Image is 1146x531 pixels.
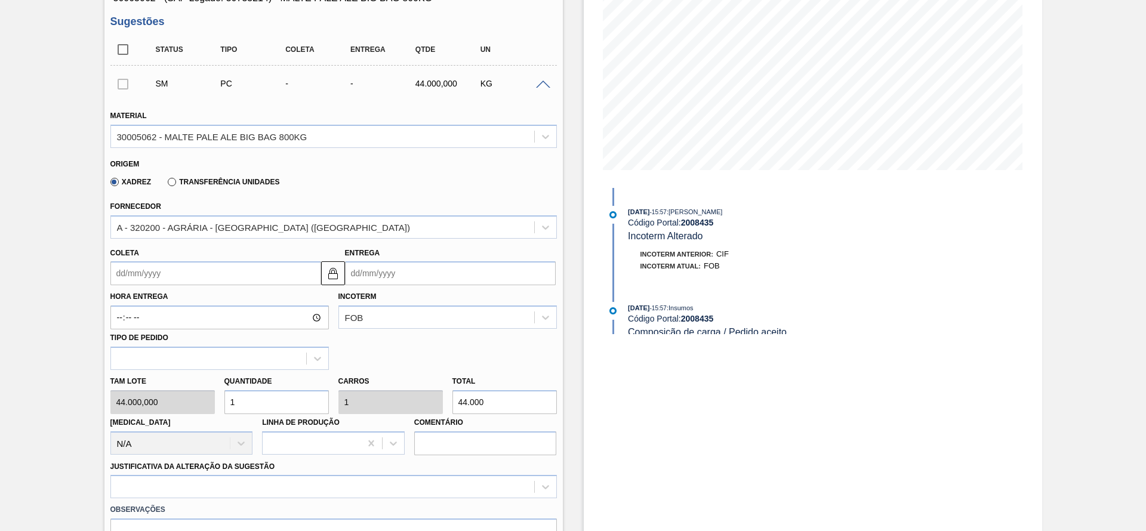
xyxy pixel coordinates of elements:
span: Incoterm Alterado [628,231,703,241]
label: Transferência Unidades [168,178,279,186]
img: locked [326,266,340,280]
strong: 2008435 [681,218,714,227]
div: 44.000,000 [412,79,485,88]
div: FOB [345,313,363,323]
span: Composicão de carga / Pedido aceito [628,327,787,337]
span: Incoterm Atual: [640,263,701,270]
img: atual [609,211,617,218]
label: Total [452,377,476,385]
label: Material [110,112,147,120]
div: Coleta [282,45,355,54]
label: Observações [110,501,557,518]
div: Status [153,45,225,54]
img: atual [609,307,617,314]
div: - [282,79,355,88]
span: [DATE] [628,208,649,215]
h3: Sugestões [110,16,557,28]
div: A - 320200 - AGRÁRIA - [GEOGRAPHIC_DATA] ([GEOGRAPHIC_DATA]) [117,222,411,232]
label: Linha de Produção [262,418,340,427]
label: Tam lote [110,373,215,390]
span: - 15:57 [650,305,667,311]
span: : [PERSON_NAME] [667,208,723,215]
span: Incoterm Anterior: [640,251,713,258]
span: FOB [704,261,720,270]
label: Quantidade [224,377,272,385]
strong: 2008435 [681,314,714,323]
label: Fornecedor [110,202,161,211]
div: 30005062 - MALTE PALE ALE BIG BAG 800KG [117,131,307,141]
label: Entrega [345,249,380,257]
div: - [347,79,420,88]
input: dd/mm/yyyy [110,261,321,285]
div: Código Portal: [628,314,911,323]
label: Justificativa da Alteração da Sugestão [110,462,275,471]
input: dd/mm/yyyy [345,261,556,285]
div: Tipo [217,45,289,54]
span: [DATE] [628,304,649,311]
span: CIF [716,249,729,258]
div: Pedido de Compra [217,79,289,88]
span: - 15:57 [650,209,667,215]
span: : Insumos [667,304,694,311]
div: UN [478,45,550,54]
label: Carros [338,377,369,385]
div: Entrega [347,45,420,54]
label: Origem [110,160,140,168]
label: [MEDICAL_DATA] [110,418,171,427]
label: Hora Entrega [110,288,329,305]
label: Tipo de pedido [110,334,168,342]
div: Qtde [412,45,485,54]
button: locked [321,261,345,285]
div: Sugestão Manual [153,79,225,88]
label: Xadrez [110,178,152,186]
label: Coleta [110,249,139,257]
label: Comentário [414,414,557,431]
div: Código Portal: [628,218,911,227]
label: Incoterm [338,292,377,301]
div: KG [478,79,550,88]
